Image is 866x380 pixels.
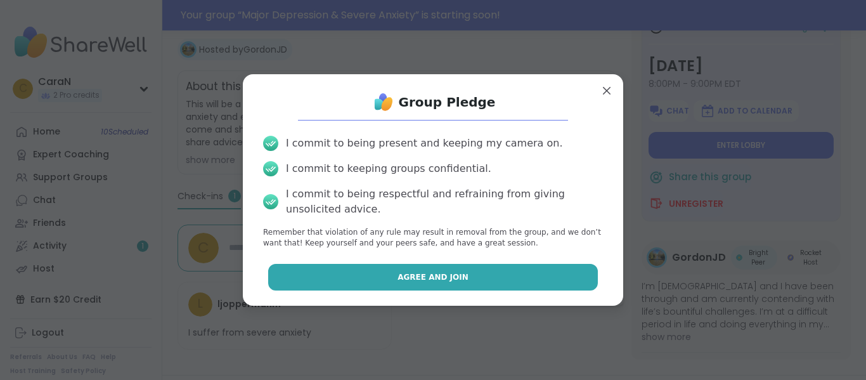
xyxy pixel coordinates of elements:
[399,93,496,111] h1: Group Pledge
[371,89,396,115] img: ShareWell Logo
[397,272,469,283] span: Agree and Join
[286,187,603,217] div: I commit to being respectful and refraining from giving unsolicited advice.
[263,227,603,249] p: Remember that violation of any rule may result in removal from the group, and we don’t want that!...
[268,264,598,291] button: Agree and Join
[286,136,562,151] div: I commit to being present and keeping my camera on.
[286,161,491,176] div: I commit to keeping groups confidential.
